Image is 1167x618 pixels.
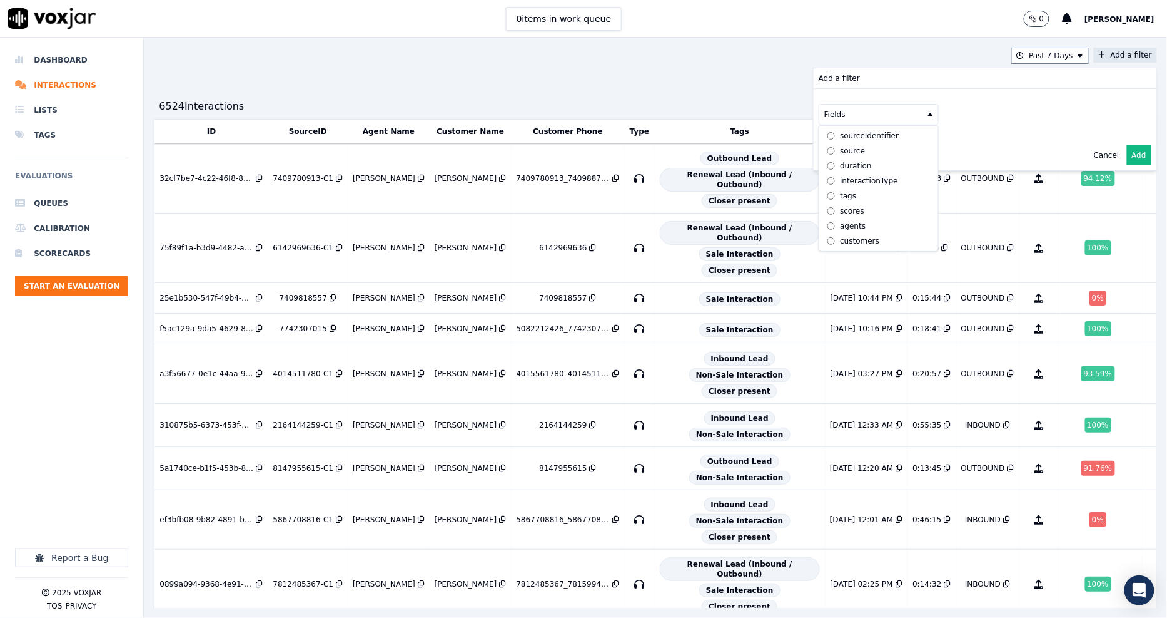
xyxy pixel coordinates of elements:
[827,237,835,245] input: customers
[702,264,777,277] span: Closer present
[1085,240,1111,255] div: 100 %
[912,420,941,430] div: 0:55:35
[689,368,791,382] span: Non-Sale Interaction
[159,579,253,589] div: 0899a094-9368-4e91-9ada-1d4e03c6d14e
[830,420,893,430] div: [DATE] 12:33 AM
[699,292,781,306] span: Sale Interaction
[831,293,893,303] div: [DATE] 10:44 PM
[353,293,415,303] div: [PERSON_NAME]
[517,515,610,525] div: 5867708816_5867708811
[159,369,253,379] div: a3f56677-0e1c-44aa-9c37-d198d99292f4
[15,241,128,266] a: Scorecards
[517,324,610,334] div: 5082212426_7742307015
[730,126,749,136] button: Tags
[159,420,253,430] div: 310875b5-6373-453f-b5ff-a812c9a1c54f
[159,324,253,334] div: f5ac129a-9da5-4629-88d5-ff08f9f86aad
[435,579,497,589] div: [PERSON_NAME]
[700,455,779,468] span: Outbound Lead
[1081,461,1115,476] div: 91.76 %
[630,126,649,136] button: Type
[435,324,497,334] div: [PERSON_NAME]
[830,463,893,473] div: [DATE] 12:20 AM
[1085,577,1111,592] div: 100 %
[699,247,781,261] span: Sale Interaction
[353,515,415,525] div: [PERSON_NAME]
[273,579,333,589] div: 7812485367-C1
[533,126,602,136] button: Customer Phone
[840,146,865,156] div: source
[159,293,253,303] div: 25e1b530-547f-49b4-b5b2-ca27abfcad5e
[8,8,96,29] img: voxjar logo
[961,463,1005,473] div: OUTBOUND
[819,104,939,125] button: Fields
[840,161,872,171] div: duration
[353,369,415,379] div: [PERSON_NAME]
[961,243,1005,253] div: OUTBOUND
[15,548,128,567] button: Report a Bug
[435,515,497,525] div: [PERSON_NAME]
[912,579,941,589] div: 0:14:32
[15,276,128,296] button: Start an Evaluation
[539,420,587,430] div: 2164144259
[912,369,941,379] div: 0:20:57
[15,73,128,98] a: Interactions
[912,463,941,473] div: 0:13:45
[65,601,96,611] button: Privacy
[15,123,128,148] a: Tags
[660,168,821,192] span: Renewal Lead (Inbound / Outbound)
[517,579,610,589] div: 7812485367_7815994657
[539,463,587,473] div: 8147955615
[700,152,779,165] span: Outbound Lead
[539,243,587,253] div: 6142969636
[1011,48,1089,64] button: Past 7 Days
[827,162,835,170] input: duration
[15,216,128,241] a: Calibration
[699,323,781,337] span: Sale Interaction
[273,463,333,473] div: 8147955615-C1
[702,600,777,614] span: Closer present
[912,515,941,525] div: 0:46:15
[273,515,333,525] div: 5867708816-C1
[1085,321,1111,336] div: 100 %
[353,420,415,430] div: [PERSON_NAME]
[517,173,610,183] div: 7409780913_7409887408
[1127,145,1151,165] button: Add
[1081,171,1115,186] div: 94.12 %
[965,579,1001,589] div: INBOUND
[831,324,893,334] div: [DATE] 10:16 PM
[289,126,327,136] button: SourceID
[15,191,128,216] li: Queues
[965,515,1001,525] div: INBOUND
[961,173,1005,183] div: OUTBOUND
[840,176,897,186] div: interactionType
[280,324,327,334] div: 7742307015
[827,222,835,230] input: agents
[15,98,128,123] a: Lists
[840,221,866,231] div: agents
[15,48,128,73] li: Dashboard
[273,173,333,183] div: 7409780913-C1
[1089,291,1106,306] div: 0 %
[1089,512,1106,527] div: 0 %
[1084,11,1167,26] button: [PERSON_NAME]
[912,293,941,303] div: 0:15:44
[207,126,216,136] button: ID
[689,514,791,528] span: Non-Sale Interaction
[702,530,777,544] span: Closer present
[1084,15,1154,24] span: [PERSON_NAME]
[689,471,791,485] span: Non-Sale Interaction
[827,207,835,215] input: scores
[961,324,1005,334] div: OUTBOUND
[831,369,893,379] div: [DATE] 03:27 PM
[1024,11,1063,27] button: 0
[840,191,856,201] div: tags
[831,579,893,589] div: [DATE] 02:25 PM
[1094,48,1157,63] button: Add a filterAdd a filter Fields id direction sourceIdentifier source duration interactionType tag...
[827,132,835,140] input: sourceIdentifier
[699,584,781,597] span: Sale Interaction
[702,384,777,398] span: Closer present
